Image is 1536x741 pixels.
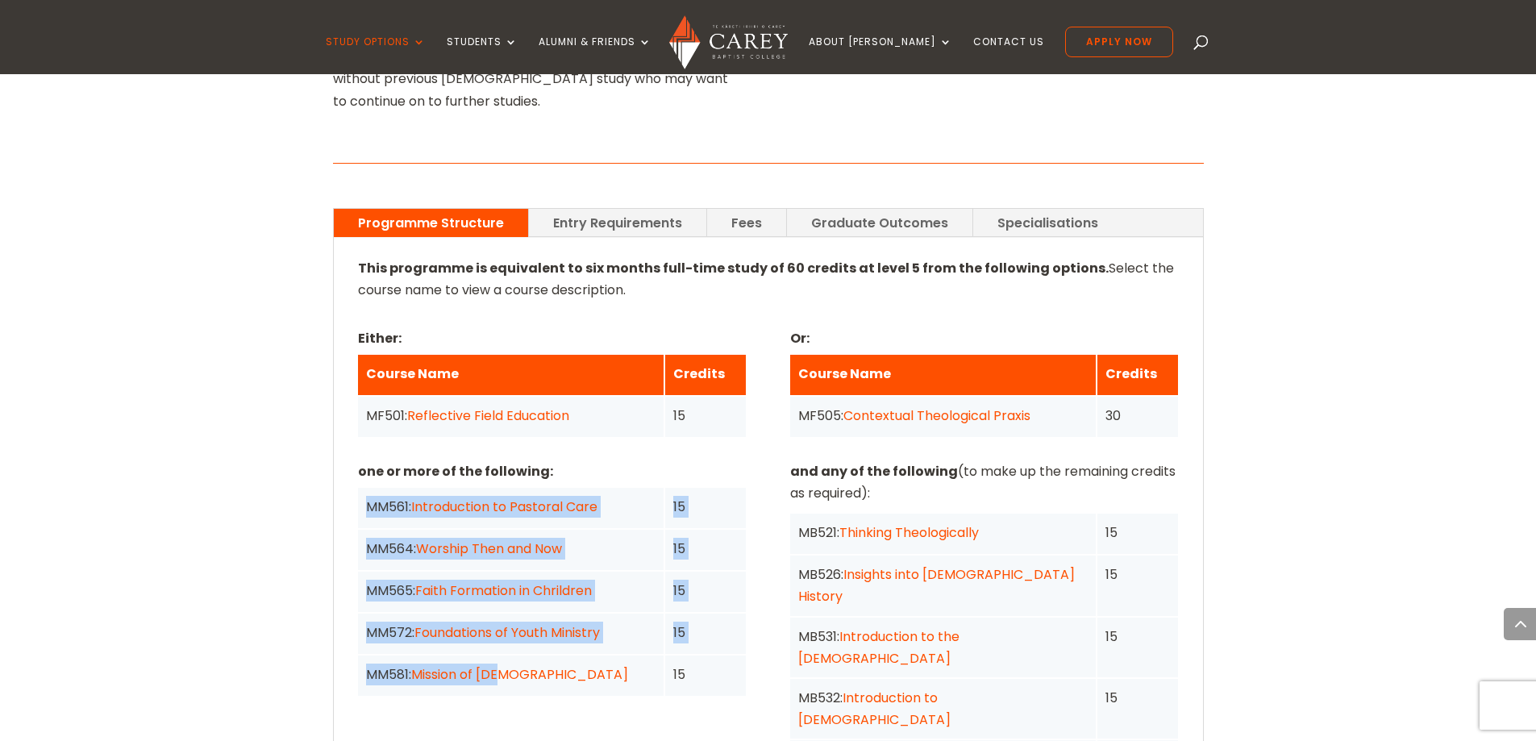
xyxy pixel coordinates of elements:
[787,209,972,237] a: Graduate Outcomes
[358,462,553,481] strong: one or more of the following:
[790,327,1178,349] p: Or:
[973,36,1044,74] a: Contact Us
[790,462,958,481] strong: and any of the following
[366,363,656,385] div: Course Name
[798,626,1088,669] div: MB531:
[366,664,656,685] div: MM581:
[839,523,979,542] a: Thinking Theologically
[529,209,706,237] a: Entry Requirements
[673,622,738,643] div: 15
[669,15,788,69] img: Carey Baptist College
[411,497,597,516] a: Introduction to Pastoral Care
[416,539,562,558] a: Worship Then and Now
[326,36,426,74] a: Study Options
[1065,27,1173,57] a: Apply Now
[673,496,738,518] div: 15
[539,36,651,74] a: Alumni & Friends
[798,405,1088,427] div: MF505:
[411,665,628,684] a: Mission of [DEMOGRAPHIC_DATA]
[366,580,656,602] div: MM565:
[798,689,951,729] a: Introduction to [DEMOGRAPHIC_DATA]
[1105,687,1170,709] div: 15
[447,36,518,74] a: Students
[366,405,656,427] div: MF501:
[798,627,959,668] a: Introduction to the [DEMOGRAPHIC_DATA]
[358,327,746,349] p: Either:
[790,460,1178,504] p: (to make up the remaining credits as required):
[798,687,1088,731] div: MB532:
[1105,626,1170,647] div: 15
[673,405,738,427] div: 15
[673,363,738,385] div: Credits
[707,209,786,237] a: Fees
[798,564,1088,607] div: MB526:
[809,36,952,74] a: About [PERSON_NAME]
[407,406,569,425] a: Reflective Field Education
[843,406,1030,425] a: Contextual Theological Praxis
[334,209,528,237] a: Programme Structure
[673,538,738,560] div: 15
[798,522,1088,543] div: MB521:
[673,580,738,602] div: 15
[358,259,1109,277] strong: This programme is equivalent to six months full-time study of 60 credits at level 5 from the foll...
[358,259,1174,299] span: Select the course name to view a course description.
[1105,522,1170,543] div: 15
[973,209,1122,237] a: Specialisations
[366,496,656,518] div: MM561:
[1105,405,1170,427] div: 30
[673,664,738,685] div: 15
[798,363,1088,385] div: Course Name
[798,565,1075,606] a: Insights into [DEMOGRAPHIC_DATA] History
[414,623,600,642] a: Foundations of Youth Ministry
[1105,564,1170,585] div: 15
[366,538,656,560] div: MM564:
[1105,363,1170,385] div: Credits
[415,581,592,600] a: Faith Formation in Chrildren
[366,622,656,643] div: MM572:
